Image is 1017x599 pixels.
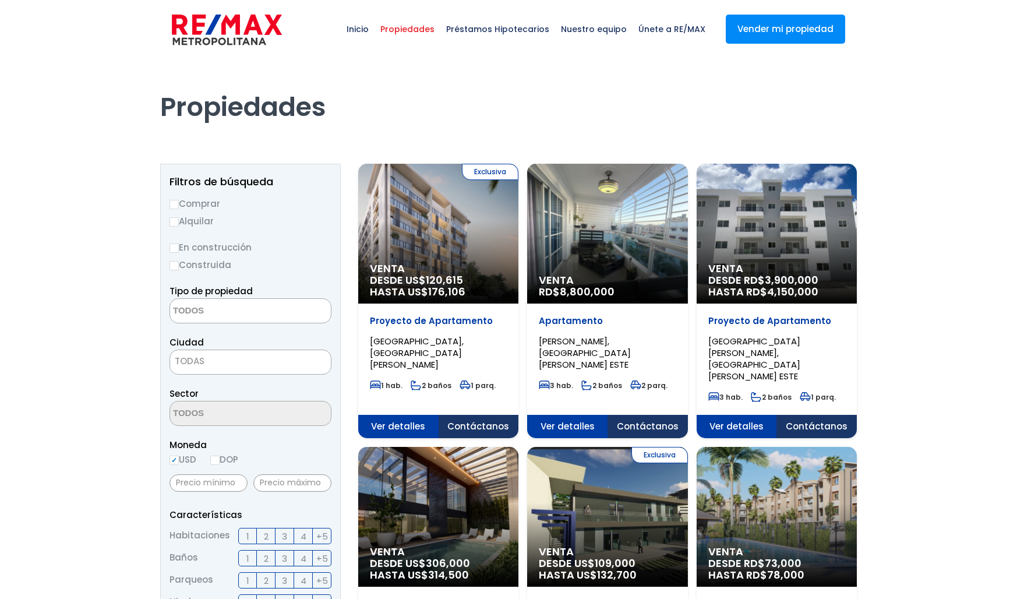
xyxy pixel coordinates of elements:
[264,529,269,544] span: 2
[169,258,331,272] label: Construida
[539,284,615,299] span: RD$
[316,551,328,566] span: +5
[169,550,198,566] span: Baños
[539,315,676,327] p: Apartamento
[462,164,518,180] span: Exclusiva
[767,284,818,299] span: 4,150,000
[210,452,238,467] label: DOP
[708,274,845,298] span: DESDE RD$
[169,438,331,452] span: Moneda
[282,529,287,544] span: 3
[170,353,331,369] span: TODAS
[608,415,688,438] span: Contáctanos
[301,529,306,544] span: 4
[370,569,507,581] span: HASTA US$
[595,556,635,570] span: 109,000
[370,558,507,581] span: DESDE US$
[172,12,282,47] img: remax-metropolitana-logo
[776,415,857,438] span: Contáctanos
[301,573,306,588] span: 4
[411,380,451,390] span: 2 baños
[301,551,306,566] span: 4
[169,456,179,465] input: USD
[316,529,328,544] span: +5
[439,415,519,438] span: Contáctanos
[708,335,800,382] span: [GEOGRAPHIC_DATA][PERSON_NAME], [GEOGRAPHIC_DATA][PERSON_NAME] ESTE
[169,244,179,253] input: En construcción
[527,164,687,438] a: Venta RD$8,800,000 Apartamento [PERSON_NAME], [GEOGRAPHIC_DATA][PERSON_NAME] ESTE 3 hab. 2 baños ...
[169,285,253,297] span: Tipo de propiedad
[370,335,464,371] span: [GEOGRAPHIC_DATA], [GEOGRAPHIC_DATA][PERSON_NAME]
[246,551,249,566] span: 1
[751,392,792,402] span: 2 baños
[708,315,845,327] p: Proyecto de Apartamento
[246,529,249,544] span: 1
[697,164,857,438] a: Venta DESDE RD$3,900,000 HASTA RD$4,150,000 Proyecto de Apartamento [GEOGRAPHIC_DATA][PERSON_NAME...
[341,12,375,47] span: Inicio
[169,336,204,348] span: Ciudad
[375,12,440,47] span: Propiedades
[597,568,637,582] span: 132,700
[169,261,179,270] input: Construida
[708,392,743,402] span: 3 hab.
[370,274,507,298] span: DESDE US$
[169,528,230,544] span: Habitaciones
[169,474,248,492] input: Precio mínimo
[169,508,331,522] p: Características
[539,569,676,581] span: HASTA US$
[358,164,518,438] a: Exclusiva Venta DESDE US$120,615 HASTA US$176,106 Proyecto de Apartamento [GEOGRAPHIC_DATA], [GEO...
[527,415,608,438] span: Ver detalles
[697,415,777,438] span: Ver detalles
[708,263,845,274] span: Venta
[539,546,676,558] span: Venta
[253,474,331,492] input: Precio máximo
[708,569,845,581] span: HASTA RD$
[539,558,676,581] span: DESDE US$
[282,551,287,566] span: 3
[428,568,469,582] span: 314,500
[175,355,204,367] span: TODAS
[264,573,269,588] span: 2
[708,558,845,581] span: DESDE RD$
[800,392,836,402] span: 1 parq.
[428,284,465,299] span: 176,106
[370,315,507,327] p: Proyecto de Apartamento
[630,380,668,390] span: 2 parq.
[370,546,507,558] span: Venta
[170,299,283,324] textarea: Search
[765,556,801,570] span: 73,000
[169,350,331,375] span: TODAS
[581,380,622,390] span: 2 baños
[358,415,439,438] span: Ver detalles
[555,12,633,47] span: Nuestro equipo
[633,12,711,47] span: Únete a RE/MAX
[631,447,688,463] span: Exclusiva
[708,546,845,558] span: Venta
[264,551,269,566] span: 2
[460,380,496,390] span: 1 parq.
[169,572,213,589] span: Parqueos
[426,273,463,287] span: 120,615
[560,284,615,299] span: 8,800,000
[539,335,631,371] span: [PERSON_NAME], [GEOGRAPHIC_DATA][PERSON_NAME] ESTE
[370,380,402,390] span: 1 hab.
[170,401,283,427] textarea: Search
[169,200,179,209] input: Comprar
[539,380,573,390] span: 3 hab.
[169,387,199,400] span: Sector
[426,556,470,570] span: 306,000
[316,573,328,588] span: +5
[726,15,845,44] a: Vender mi propiedad
[169,240,331,255] label: En construcción
[282,573,287,588] span: 3
[440,12,555,47] span: Préstamos Hipotecarios
[169,176,331,188] h2: Filtros de búsqueda
[160,59,857,123] h1: Propiedades
[210,456,220,465] input: DOP
[169,217,179,227] input: Alquilar
[370,263,507,274] span: Venta
[169,452,196,467] label: USD
[370,286,507,298] span: HASTA US$
[708,286,845,298] span: HASTA RD$
[767,568,804,582] span: 78,000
